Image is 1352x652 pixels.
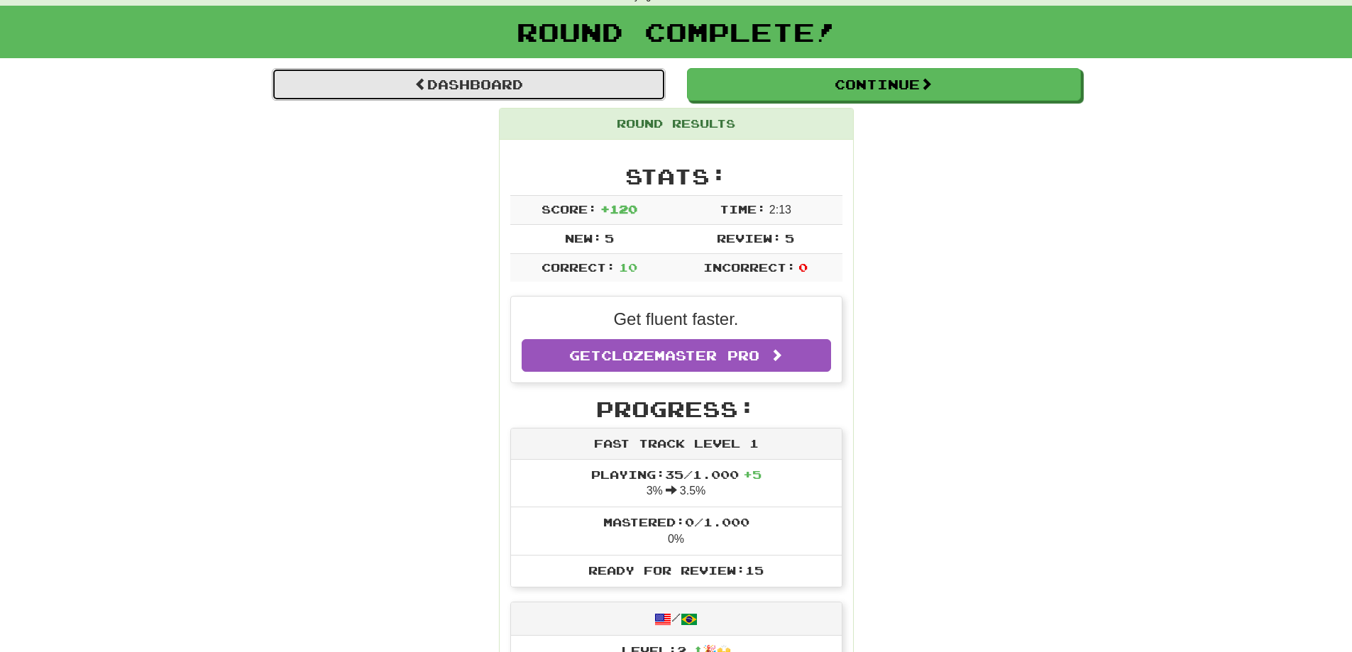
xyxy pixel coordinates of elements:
[542,260,615,274] span: Correct:
[687,68,1081,101] button: Continue
[603,515,749,529] span: Mastered: 0 / 1.000
[511,429,842,460] div: Fast Track Level 1
[743,468,762,481] span: + 5
[769,204,791,216] span: 2 : 13
[619,260,637,274] span: 10
[522,339,831,372] a: GetClozemaster Pro
[511,507,842,556] li: 0%
[542,202,597,216] span: Score:
[272,68,666,101] a: Dashboard
[703,260,796,274] span: Incorrect:
[511,460,842,508] li: 3% 3.5%
[785,231,794,245] span: 5
[588,563,764,577] span: Ready for Review: 15
[5,18,1347,46] h1: Round Complete!
[605,231,614,245] span: 5
[717,231,781,245] span: Review:
[511,602,842,636] div: /
[720,202,766,216] span: Time:
[565,231,602,245] span: New:
[522,307,831,331] p: Get fluent faster.
[601,348,759,363] span: Clozemaster Pro
[600,202,637,216] span: + 120
[798,260,808,274] span: 0
[500,109,853,140] div: Round Results
[510,165,842,188] h2: Stats:
[510,397,842,421] h2: Progress:
[591,468,762,481] span: Playing: 35 / 1.000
